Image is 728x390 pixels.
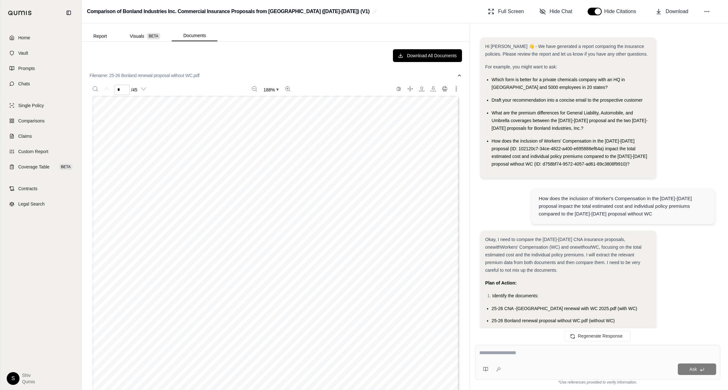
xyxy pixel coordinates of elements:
[501,245,577,250] span: Workers' Compensation (WC) and one
[565,331,630,341] button: Regenerate Response
[251,214,301,222] span: Presented to:
[4,197,78,211] a: Legal Search
[475,380,720,385] div: *Use references provided to verify information.
[114,85,130,95] input: Enter a page number
[231,273,321,281] span: [GEOGRAPHIC_DATA]
[4,46,78,60] a: Vault
[498,8,524,15] span: Full Screen
[102,84,112,94] button: Previous page
[653,5,691,18] button: Download
[4,144,78,159] a: Custom Report
[90,72,200,79] p: Filename: 25-26 Bonland renewal proposal without WC.pdf
[184,254,366,262] span: NFP PROPERTY & CASUALTY SERVICES INC
[90,84,100,94] button: Search
[18,148,48,155] span: Custom Report
[4,77,78,91] a: Chats
[217,320,334,328] span: BONLAND INDUSTRIES, INC.
[247,379,335,389] span: [PERSON_NAME]
[493,245,501,250] em: with
[216,330,335,338] span: 50 NEWARK POMPTON TPKE
[578,333,622,339] span: Regenerate Response
[4,129,78,143] a: Claims
[18,65,35,72] span: Prompts
[4,31,78,45] a: Home
[689,367,697,372] span: Ask
[283,84,293,94] button: Zoom in
[539,195,708,218] div: How does the inclusion of Worker's Compensation in the [DATE]-[DATE] proposal impact the total es...
[492,77,625,90] span: Which form is better for a private chemicals company with an HQ in [GEOGRAPHIC_DATA] and 5000 emp...
[8,11,32,15] img: Qumis Logo
[90,67,462,84] button: Filename: 25-26 Bonland renewal proposal without WC.pdf
[261,85,281,95] button: Zoom document
[428,84,438,94] button: Download
[440,84,450,94] button: Print
[239,339,373,347] span: [GEOGRAPHIC_DATA], NJ 07470
[4,160,78,174] a: Coverage TableBETA
[22,378,35,385] span: Qumis
[405,84,415,94] button: Full screen
[417,84,427,94] button: Open file
[492,306,637,311] span: 25-26 CNA -[GEOGRAPHIC_DATA] renewal with WC 2025.pdf (with WC)
[194,193,357,204] span: Commercial Insurance Program
[18,133,32,139] span: Claims
[485,5,527,18] button: Full Screen
[258,365,293,371] span: Prepared by:
[131,87,137,93] span: / 45
[22,372,35,378] span: Shiv
[118,31,172,41] button: Visuals
[485,280,517,285] strong: Plan of Action:
[4,98,78,113] a: Single Policy
[451,84,461,94] button: More actions
[393,49,462,62] button: Download All Documents
[18,102,44,109] span: Single Policy
[238,263,321,272] span: [STREET_ADDRESS],
[4,114,78,128] a: Comparisons
[485,44,648,57] span: Hi [PERSON_NAME] 👋 - We have generated a report comparing the insurance policies. Please review t...
[18,50,28,56] span: Vault
[678,363,716,375] button: Ask
[172,30,217,41] button: Documents
[7,372,20,385] div: S
[82,31,118,41] button: Report
[18,35,30,41] span: Home
[18,201,45,207] span: Legal Search
[394,84,404,94] button: Switch to the dark theme
[492,293,539,298] span: Identify the documents:
[4,182,78,196] a: Contracts
[87,6,370,17] h2: Comparison of Bonland Industries Inc. Commercial Insurance Proposals from [GEOGRAPHIC_DATA] ([DAT...
[550,8,572,15] span: Hide Chat
[485,64,557,69] span: For example, you might want to ask:
[604,8,640,15] span: Hide Citations
[138,84,149,94] button: Next page
[64,8,74,18] button: Collapse sidebar
[263,87,275,93] span: 188 %
[59,164,73,170] span: BETA
[577,245,591,250] em: without
[18,185,37,192] span: Contracts
[492,110,648,131] span: What are the premium differences for General Liability, Automobile, and Umbrella coverages betwee...
[250,292,302,301] span: Representing:
[537,5,575,18] button: Hide Chat
[4,61,78,75] a: Prompts
[18,81,30,87] span: Chats
[18,164,50,170] span: Coverage Table
[18,118,44,124] span: Comparisons
[485,237,625,250] span: Okay, I need to compare the [DATE]-[DATE] CNA insurance proposals, one
[240,233,332,243] span: [PERSON_NAME]
[492,318,615,323] span: 25-26 Bonland renewal proposal without WC.pdf (without WC)
[492,97,643,103] span: Draft your recommendation into a concise email to the prospective customer
[249,84,260,94] button: Zoom out
[666,8,688,15] span: Download
[147,33,160,39] span: BETA
[492,138,647,167] span: How does the inclusion of Workers' Compensation in the [DATE]-[DATE] proposal (ID: 102120c7-34ce-...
